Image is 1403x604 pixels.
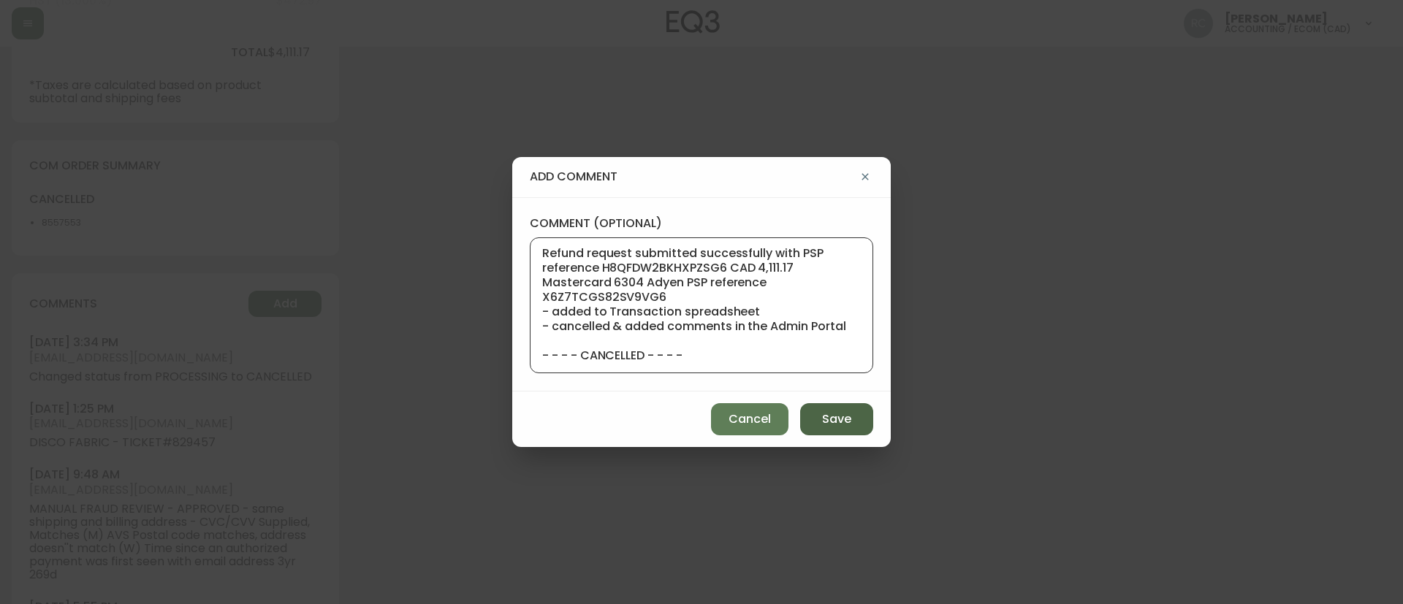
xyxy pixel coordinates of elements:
span: Cancel [729,411,771,427]
textarea: CANCELLATION - DISCONTINUED FABRIC TICKET# 829457 ORD# 4134578 - status in AS400: 00 - deleted CO... [542,247,861,364]
button: Cancel [711,403,788,435]
label: comment (optional) [530,215,873,232]
span: Save [822,411,851,427]
button: Save [800,403,873,435]
h4: add comment [530,169,857,185]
